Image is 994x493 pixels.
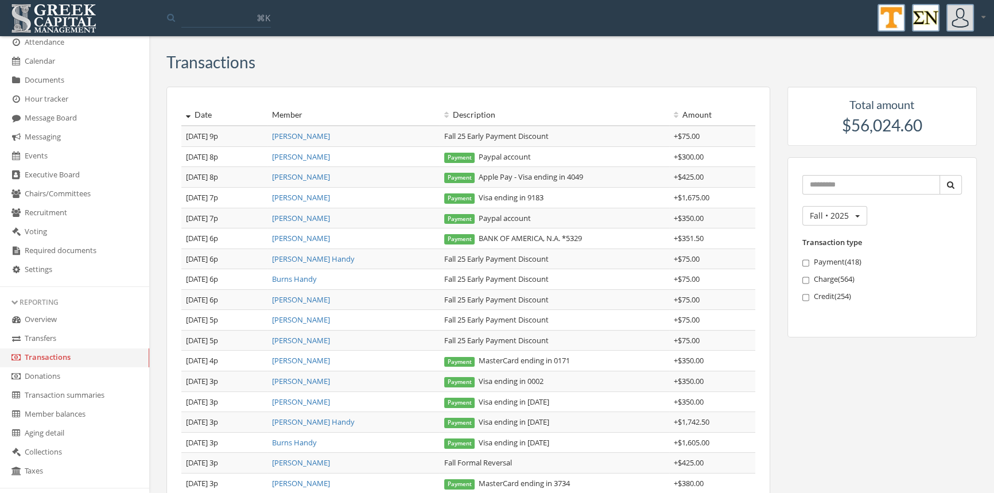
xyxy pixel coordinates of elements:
[802,259,810,267] input: Payment(418)
[802,237,862,248] label: Transaction type
[181,146,267,167] td: [DATE] 8p
[272,152,330,162] a: [PERSON_NAME]
[674,233,704,243] span: + $351.50
[272,315,330,325] a: [PERSON_NAME]
[674,192,709,203] span: + $1,675.00
[802,294,810,301] input: Credit(254)
[181,330,267,351] td: [DATE] 5p
[181,289,267,310] td: [DATE] 6p
[674,152,704,162] span: + $300.00
[440,126,669,146] td: Fall 25 Early Payment Discount
[181,167,267,188] td: [DATE] 8p
[674,355,704,366] span: + $350.00
[444,192,543,203] span: Visa ending in 9183
[272,233,330,243] a: [PERSON_NAME]
[674,213,704,223] span: + $350.00
[444,377,475,387] span: Payment
[186,109,263,121] div: Date
[444,397,549,407] span: Visa ending in [DATE]
[257,12,270,24] span: ⌘K
[181,391,267,412] td: [DATE] 3p
[440,310,669,331] td: Fall 25 Early Payment Discount
[674,397,704,407] span: + $350.00
[674,335,700,346] span: + $75.00
[272,192,330,203] a: [PERSON_NAME]
[440,453,669,473] td: Fall Formal Reversal
[674,315,700,325] span: + $75.00
[272,457,330,468] a: [PERSON_NAME]
[272,131,330,141] a: [PERSON_NAME]
[444,417,549,427] span: Visa ending in [DATE]
[272,335,330,346] a: [PERSON_NAME]
[674,437,709,448] span: + $1,605.00
[11,297,138,307] div: Reporting
[674,131,700,141] span: + $75.00
[802,277,810,284] input: Charge(564)
[674,274,700,284] span: + $75.00
[272,397,330,407] a: [PERSON_NAME]
[181,249,267,269] td: [DATE] 6p
[272,213,330,223] a: [PERSON_NAME]
[272,274,317,284] a: Burns Handy
[272,294,330,305] a: [PERSON_NAME]
[842,115,922,135] span: $56,024.60
[802,274,962,285] label: Charge ( 564 )
[802,206,867,226] button: Fall • 2025
[181,228,267,249] td: [DATE] 6p
[444,478,570,488] span: MasterCard ending in 3734
[444,418,475,428] span: Payment
[444,438,475,449] span: Payment
[674,254,700,264] span: + $75.00
[444,214,475,224] span: Payment
[444,109,665,121] div: Description
[802,291,962,302] label: Credit ( 254 )
[444,398,475,408] span: Payment
[444,376,543,386] span: Visa ending in 0002
[181,187,267,208] td: [DATE] 7p
[181,310,267,331] td: [DATE] 5p
[810,210,849,221] span: Fall • 2025
[166,53,255,71] h3: Transactions
[674,376,704,386] span: + $350.00
[674,478,704,488] span: + $380.00
[444,479,475,490] span: Payment
[181,208,267,228] td: [DATE] 7p
[440,249,669,269] td: Fall 25 Early Payment Discount
[444,153,475,163] span: Payment
[444,173,475,183] span: Payment
[272,355,330,366] a: [PERSON_NAME]
[272,478,330,488] a: [PERSON_NAME]
[272,376,330,386] a: [PERSON_NAME]
[181,412,267,433] td: [DATE] 3p
[181,371,267,392] td: [DATE] 3p
[674,417,709,427] span: + $1,742.50
[444,213,531,223] span: Paypal account
[799,98,966,111] h5: Total amount
[181,351,267,371] td: [DATE] 4p
[444,437,549,448] span: Visa ending in [DATE]
[181,126,267,146] td: [DATE] 9p
[444,233,582,243] span: BANK OF AMERICA, N.A. *5329
[674,109,751,121] div: Amount
[272,417,355,427] a: [PERSON_NAME] Handy
[440,330,669,351] td: Fall 25 Early Payment Discount
[272,172,330,182] a: [PERSON_NAME]
[272,437,317,448] a: Burns Handy
[802,257,962,268] label: Payment ( 418 )
[181,432,267,453] td: [DATE] 3p
[444,357,475,367] span: Payment
[444,234,475,244] span: Payment
[444,355,570,366] span: MasterCard ending in 0171
[674,294,700,305] span: + $75.00
[444,152,531,162] span: Paypal account
[440,289,669,310] td: Fall 25 Early Payment Discount
[444,193,475,204] span: Payment
[440,269,669,290] td: Fall 25 Early Payment Discount
[674,172,704,182] span: + $425.00
[181,269,267,290] td: [DATE] 6p
[272,254,355,264] a: [PERSON_NAME] Handy
[272,109,435,121] div: Member
[181,453,267,473] td: [DATE] 3p
[674,457,704,468] span: + $425.00
[444,172,583,182] span: Apple Pay - Visa ending in 4049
